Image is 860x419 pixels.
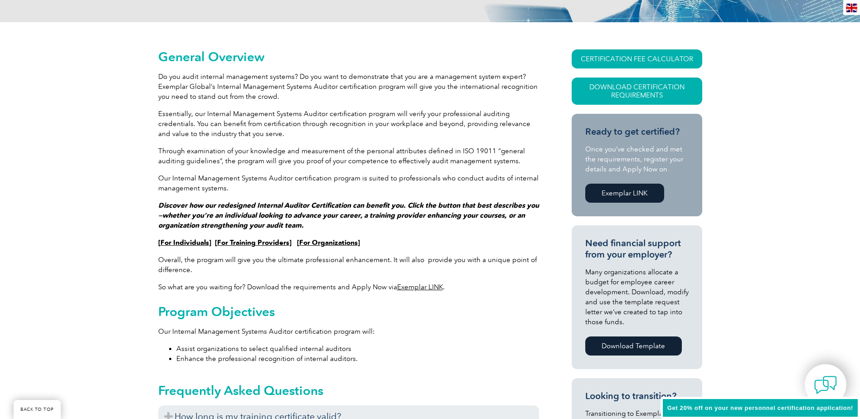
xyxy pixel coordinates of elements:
a: Download Certification Requirements [572,78,702,105]
strong: [ ] [ ] [ ] [158,239,360,247]
img: contact-chat.png [814,374,837,396]
p: Our Internal Management Systems Auditor certification program is suited to professionals who cond... [158,173,539,193]
p: Essentially, our Internal Management Systems Auditor certification program will verify your profe... [158,109,539,139]
p: Our Internal Management Systems Auditor certification program will: [158,326,539,336]
h2: General Overview [158,49,539,64]
p: Do you audit internal management systems? Do you want to demonstrate that you are a management sy... [158,72,539,102]
h3: Need financial support from your employer? [585,238,689,260]
li: Assist organizations to select qualified internal auditors [176,344,539,354]
a: BACK TO TOP [14,400,61,419]
a: Download Template [585,336,682,356]
p: Once you’ve checked and met the requirements, register your details and Apply Now on [585,144,689,174]
li: Enhance the professional recognition of internal auditors. [176,354,539,364]
a: For Training Providers [217,239,289,247]
h2: Program Objectives [158,304,539,319]
em: Discover how our redesigned Internal Auditor Certification can benefit you. Click the button that... [158,201,539,229]
a: Exemplar LINK [585,184,664,203]
span: Get 20% off on your new personnel certification application! [667,404,853,411]
a: Exemplar LINK [397,283,443,291]
p: Many organizations allocate a budget for employee career development. Download, modify and use th... [585,267,689,327]
a: CERTIFICATION FEE CALCULATOR [572,49,702,68]
p: Through examination of your knowledge and measurement of the personal attributes defined in ISO 1... [158,146,539,166]
p: Overall, the program will give you the ultimate professional enhancement. It will also provide yo... [158,255,539,275]
img: en [846,4,857,12]
p: So what are you waiting for? Download the requirements and Apply Now via . [158,282,539,292]
a: For Organizations [299,239,358,247]
h2: Frequently Asked Questions [158,383,539,398]
h3: Looking to transition? [585,390,689,402]
a: For Individuals [160,239,209,247]
h3: Ready to get certified? [585,126,689,137]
